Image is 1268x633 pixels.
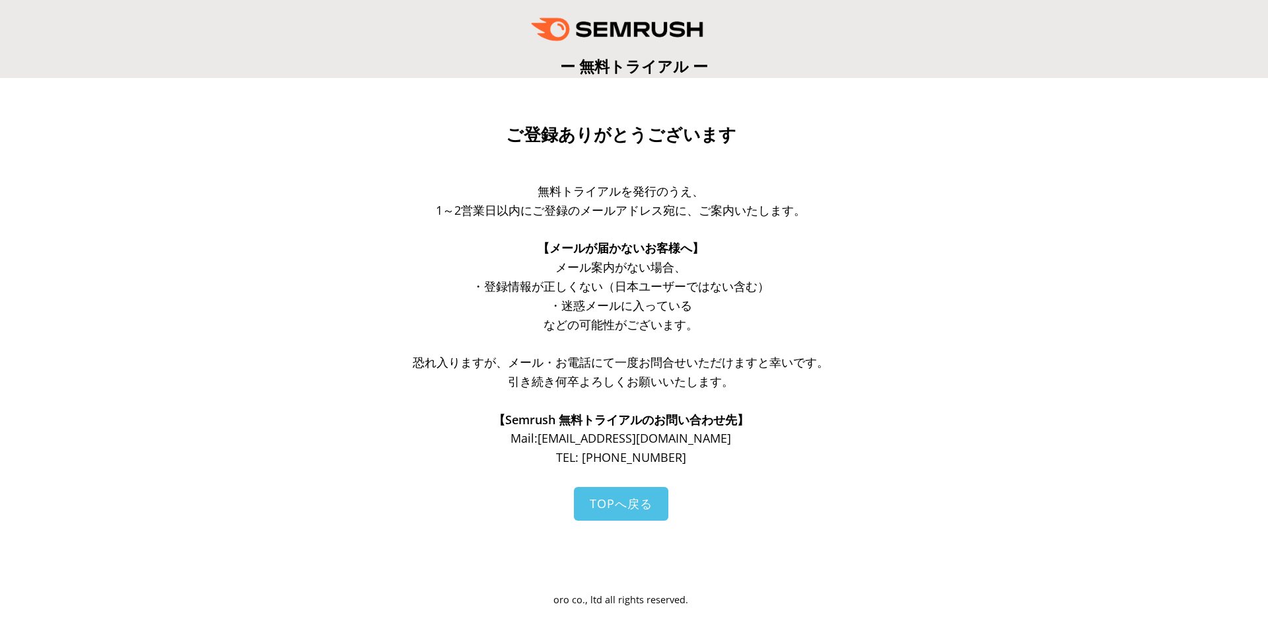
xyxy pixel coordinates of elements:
[506,125,736,145] span: ご登録ありがとうございます
[436,202,806,218] span: 1～2営業日以内にご登録のメールアドレス宛に、ご案内いたします。
[538,240,704,256] span: 【メールが届かないお客様へ】
[413,354,829,370] span: 恐れ入りますが、メール・お電話にて一度お問合せいただけますと幸いです。
[511,430,731,446] span: Mail: [EMAIL_ADDRESS][DOMAIN_NAME]
[555,259,686,275] span: メール案内がない場合、
[508,373,734,389] span: 引き続き何卒よろしくお願いいたします。
[556,449,686,465] span: TEL: [PHONE_NUMBER]
[538,183,704,199] span: 無料トライアルを発行のうえ、
[574,487,668,521] a: TOPへ戻る
[549,297,692,313] span: ・迷惑メールに入っている
[560,56,708,77] span: ー 無料トライアル ー
[553,593,688,606] span: oro co., ltd all rights reserved.
[590,496,652,511] span: TOPへ戻る
[493,412,749,428] span: 【Semrush 無料トライアルのお問い合わせ先】
[472,278,769,294] span: ・登録情報が正しくない（日本ユーザーではない含む）
[544,316,698,332] span: などの可能性がございます。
